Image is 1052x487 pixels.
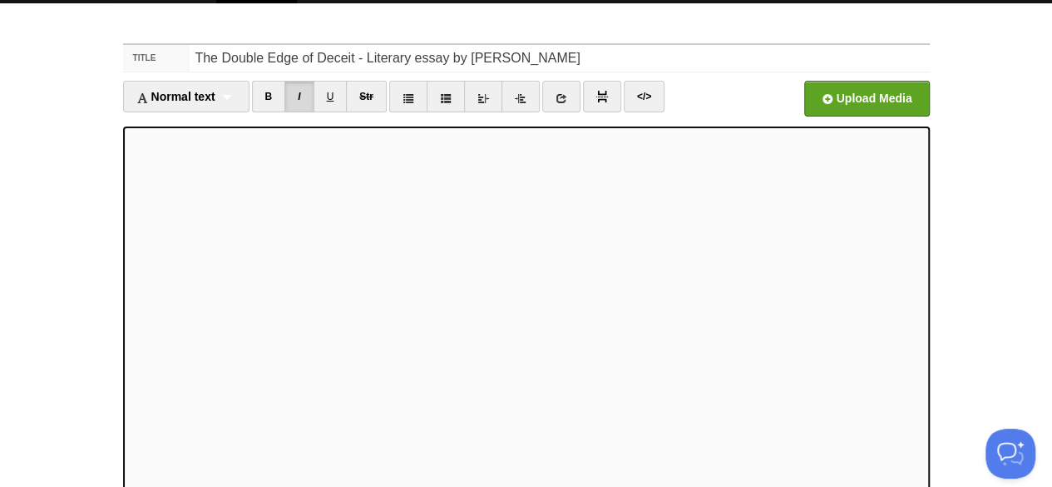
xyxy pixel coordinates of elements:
[123,45,190,72] label: Title
[314,81,348,112] a: U
[985,429,1035,479] iframe: Help Scout Beacon - Open
[346,81,387,112] a: Str
[596,91,608,102] img: pagebreak-icon.png
[284,81,314,112] a: I
[136,90,215,103] span: Normal text
[252,81,286,112] a: B
[624,81,664,112] a: </>
[359,91,373,102] del: Str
